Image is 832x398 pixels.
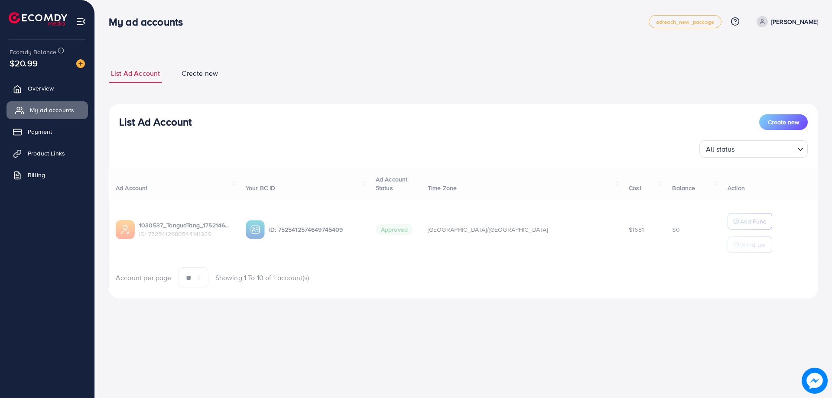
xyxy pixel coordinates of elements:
span: List Ad Account [111,68,160,78]
span: Product Links [28,149,65,158]
span: Create new [182,68,218,78]
a: Product Links [6,145,88,162]
span: All status [704,143,737,155]
a: Payment [6,123,88,140]
a: My ad accounts [6,101,88,119]
span: Billing [28,171,45,179]
span: adreach_new_package [656,19,714,25]
span: Overview [28,84,54,93]
img: logo [9,12,67,26]
a: adreach_new_package [649,15,721,28]
img: image [76,59,85,68]
h3: My ad accounts [109,16,190,28]
img: menu [76,16,86,26]
a: Billing [6,166,88,184]
span: Payment [28,127,52,136]
span: Ecomdy Balance [10,48,56,56]
input: Search for option [738,141,794,155]
span: $20.99 [10,57,38,69]
a: [PERSON_NAME] [753,16,818,27]
button: Create new [759,114,808,130]
div: Search for option [699,140,808,158]
a: Overview [6,80,88,97]
span: My ad accounts [30,106,74,114]
img: image [802,368,828,394]
p: [PERSON_NAME] [771,16,818,27]
span: Create new [768,118,799,126]
h3: List Ad Account [119,116,192,128]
